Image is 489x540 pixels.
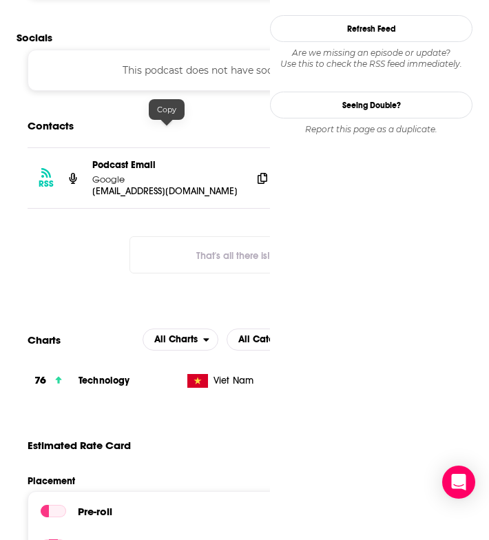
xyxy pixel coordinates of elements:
[270,92,472,118] a: Seeing Double?
[28,333,61,346] h2: Charts
[92,159,241,171] p: Podcast Email
[143,329,218,351] h2: Platforms
[270,124,472,135] div: Report this page as a duplicate.
[149,99,185,120] div: Copy
[442,466,475,499] div: Open Intercom Messenger
[39,178,54,189] h3: RSS
[154,335,198,344] span: All Charts
[227,329,322,351] button: open menu
[238,335,302,344] span: All Categories
[28,113,74,139] h2: Contacts
[17,362,79,399] a: 76
[270,15,472,42] button: Refresh Feed
[78,505,112,518] span: Pre -roll
[182,374,306,388] a: Viet Nam
[28,475,408,487] span: Placement
[214,374,253,388] span: Viet Nam
[92,174,241,185] p: Google
[129,236,336,273] button: Nothing here.
[28,433,131,459] span: Estimated Rate Card
[17,31,450,44] h2: Socials
[92,185,241,197] p: [EMAIL_ADDRESS][DOMAIN_NAME]
[143,329,218,351] button: open menu
[28,50,439,91] div: This podcast does not have social handles yet.
[34,373,46,388] h3: 76
[79,375,130,386] a: Technology
[270,48,472,70] div: Are we missing an episode or update? Use this to check the RSS feed immediately.
[227,329,322,351] h2: Categories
